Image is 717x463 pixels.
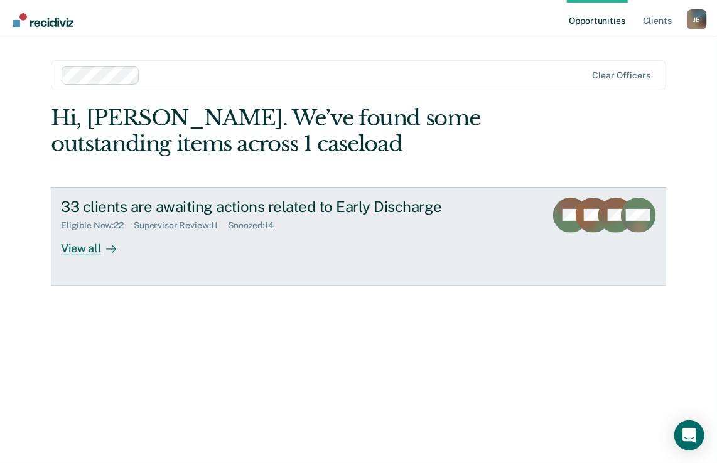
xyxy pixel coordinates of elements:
div: Eligible Now : 22 [61,220,134,231]
div: 33 clients are awaiting actions related to Early Discharge [61,198,502,216]
div: Open Intercom Messenger [674,420,704,450]
div: Clear officers [593,70,650,81]
button: Profile dropdown button [687,9,707,29]
div: Snoozed : 14 [228,220,284,231]
a: 33 clients are awaiting actions related to Early DischargeEligible Now:22Supervisor Review:11Snoo... [51,187,666,286]
div: J B [687,9,707,29]
div: Supervisor Review : 11 [134,220,228,231]
div: View all [61,231,131,255]
div: Hi, [PERSON_NAME]. We’ve found some outstanding items across 1 caseload [51,105,543,157]
img: Recidiviz [13,13,73,27]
